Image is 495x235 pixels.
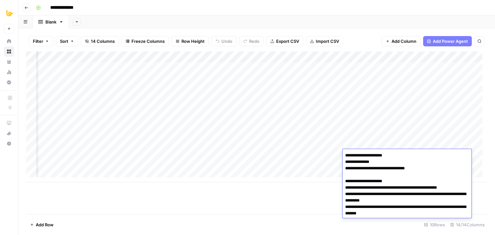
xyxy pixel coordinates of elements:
span: Redo [249,38,259,44]
span: Add Column [392,38,416,44]
button: Add Row [26,220,57,230]
button: Workspace: All About AI [4,5,14,21]
a: Settings [4,77,14,88]
button: What's new? [4,128,14,138]
button: 14 Columns [81,36,119,46]
div: What's new? [4,128,14,138]
button: Export CSV [266,36,303,46]
button: Sort [56,36,78,46]
div: 14/14 Columns [448,220,487,230]
button: Help + Support [4,138,14,149]
span: Freeze Columns [131,38,165,44]
div: Blank [45,19,56,25]
button: Undo [211,36,237,46]
span: Add Row [36,221,53,228]
img: All About AI Logo [4,7,15,19]
button: Freeze Columns [121,36,169,46]
a: AirOps Academy [4,118,14,128]
a: Home [4,36,14,46]
div: 10 Rows [422,220,448,230]
span: 14 Columns [91,38,115,44]
span: Import CSV [316,38,339,44]
button: Filter [29,36,53,46]
span: Undo [221,38,232,44]
a: Blank [33,15,69,28]
button: Redo [239,36,264,46]
button: Import CSV [306,36,343,46]
span: Filter [33,38,43,44]
button: Add Column [382,36,421,46]
a: Your Data [4,57,14,67]
a: Browse [4,46,14,57]
span: Export CSV [276,38,299,44]
button: Add Power Agent [423,36,472,46]
span: Add Power Agent [433,38,468,44]
span: Sort [60,38,68,44]
button: Row Height [171,36,209,46]
span: Row Height [181,38,205,44]
a: Usage [4,67,14,77]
